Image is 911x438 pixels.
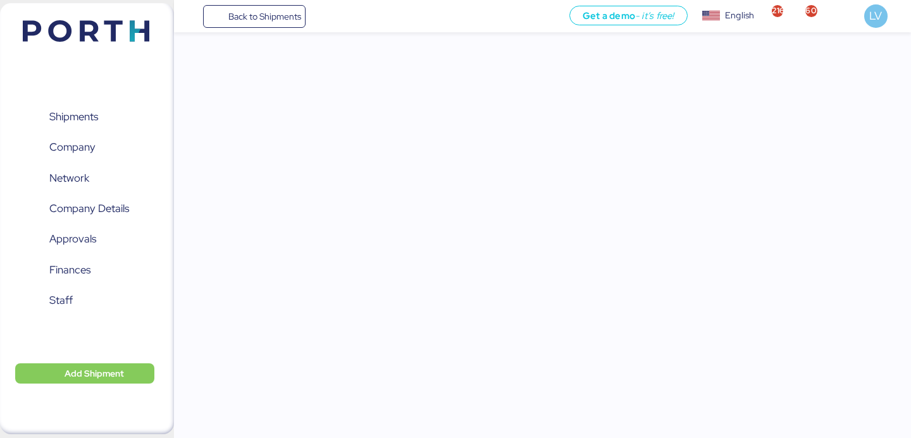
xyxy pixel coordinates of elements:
button: Add Shipment [15,363,154,384]
span: Network [49,169,89,187]
a: Company Details [8,194,155,223]
span: Approvals [49,230,96,248]
span: Finances [49,261,90,279]
span: Company Details [49,199,129,218]
span: Shipments [49,108,98,126]
span: LV [869,8,882,24]
div: English [725,9,754,22]
a: Finances [8,256,155,285]
span: Back to Shipments [228,9,301,24]
span: Add Shipment [65,366,124,381]
a: Back to Shipments [203,5,306,28]
button: Menu [182,6,203,27]
a: Staff [8,286,155,315]
span: Company [49,138,96,156]
a: Approvals [8,225,155,254]
span: Staff [49,291,73,310]
a: Shipments [8,102,155,131]
a: Company [8,133,155,162]
a: Network [8,163,155,192]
